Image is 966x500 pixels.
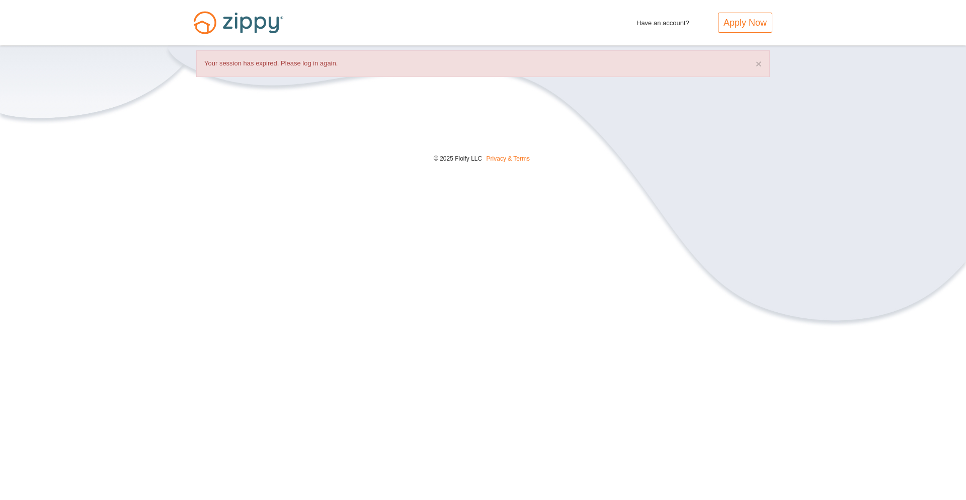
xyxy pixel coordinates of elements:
[196,50,770,77] div: Your session has expired. Please log in again.
[756,58,762,69] button: ×
[718,13,772,33] a: Apply Now
[636,13,689,29] span: Have an account?
[487,155,530,162] a: Privacy & Terms
[434,155,482,162] span: © 2025 Floify LLC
